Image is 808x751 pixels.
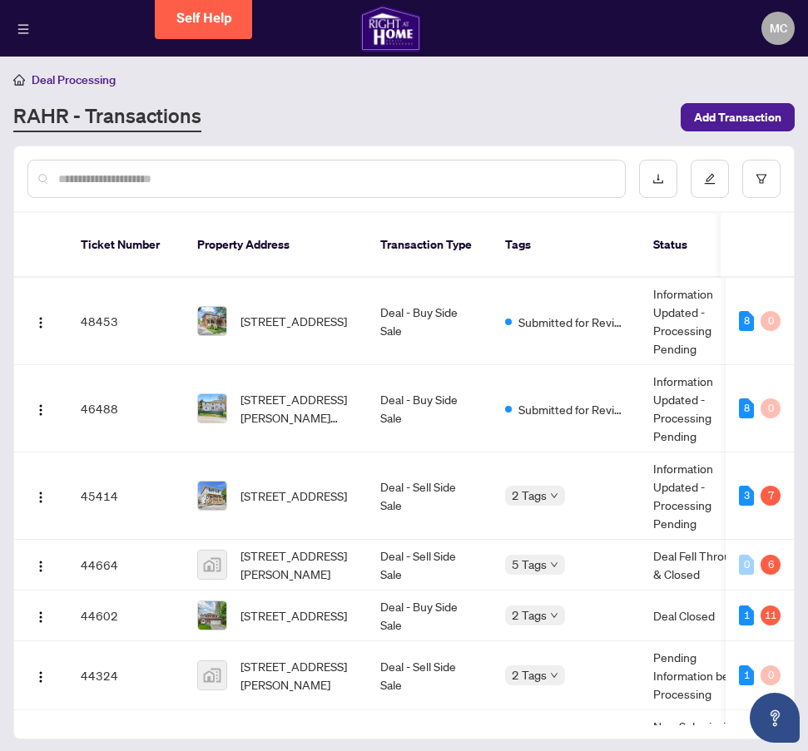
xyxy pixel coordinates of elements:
[240,546,354,583] span: [STREET_ADDRESS][PERSON_NAME]
[27,602,54,629] button: Logo
[694,104,781,131] span: Add Transaction
[367,540,492,590] td: Deal - Sell Side Sale
[640,213,765,278] th: Status
[240,487,347,505] span: [STREET_ADDRESS]
[67,365,184,452] td: 46488
[750,693,800,743] button: Open asap
[640,641,765,710] td: Pending Information before Processing
[367,641,492,710] td: Deal - Sell Side Sale
[17,23,29,35] span: menu
[756,173,767,185] span: filter
[240,312,347,330] span: [STREET_ADDRESS]
[512,665,547,684] span: 2 Tags
[550,561,558,569] span: down
[518,313,627,331] span: Submitted for Review
[691,160,729,198] button: edit
[176,10,232,26] span: Self Help
[67,540,184,590] td: 44664
[34,560,47,573] img: Logo
[360,5,420,52] img: logo
[550,671,558,679] span: down
[198,307,226,335] img: thumbnail-img
[13,102,201,132] a: RAHR - Transactions
[367,590,492,641] td: Deal - Buy Side Sale
[761,398,781,418] div: 0
[184,213,367,278] th: Property Address
[681,103,795,131] button: Add Transaction
[27,551,54,578] button: Logo
[739,398,754,418] div: 8
[512,605,547,625] span: 2 Tags
[27,308,54,334] button: Logo
[32,72,116,87] span: Deal Processing
[367,452,492,540] td: Deal - Sell Side Sale
[34,403,47,417] img: Logo
[492,213,640,278] th: Tags
[67,452,184,540] td: 45414
[512,555,547,574] span: 5 Tags
[198,394,226,422] img: thumbnail-img
[512,486,547,505] span: 2 Tags
[367,365,492,452] td: Deal - Buy Side Sale
[240,606,347,625] span: [STREET_ADDRESS]
[67,213,184,278] th: Ticket Number
[640,278,765,365] td: Information Updated - Processing Pending
[640,590,765,641] td: Deal Closed
[367,213,492,278] th: Transaction Type
[240,390,354,427] span: [STREET_ADDRESS][PERSON_NAME][PERSON_NAME]
[198,482,226,510] img: thumbnail-img
[27,662,54,689] button: Logo
[240,657,354,694] span: [STREET_ADDRESS][PERSON_NAME]
[27,395,54,422] button: Logo
[34,316,47,329] img: Logo
[739,665,754,685] div: 1
[67,278,184,365] td: 48453
[518,400,627,418] span: Submitted for Review
[761,665,781,685] div: 0
[550,611,558,620] span: down
[550,492,558,500] span: down
[13,74,25,86] span: home
[639,160,677,198] button: download
[739,486,754,506] div: 3
[652,173,664,185] span: download
[640,452,765,540] td: Information Updated - Processing Pending
[34,491,47,504] img: Logo
[198,551,226,579] img: thumbnail-img
[198,601,226,630] img: thumbnail-img
[761,555,781,575] div: 6
[640,540,765,590] td: Deal Fell Through & Closed
[27,482,54,509] button: Logo
[742,160,781,198] button: filter
[761,605,781,625] div: 11
[739,311,754,331] div: 8
[640,365,765,452] td: Information Updated - Processing Pending
[198,661,226,689] img: thumbnail-img
[761,311,781,331] div: 0
[67,641,184,710] td: 44324
[704,173,716,185] span: edit
[739,555,754,575] div: 0
[34,670,47,684] img: Logo
[761,486,781,506] div: 7
[739,605,754,625] div: 1
[34,610,47,624] img: Logo
[770,19,787,37] span: MC
[67,590,184,641] td: 44602
[367,278,492,365] td: Deal - Buy Side Sale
